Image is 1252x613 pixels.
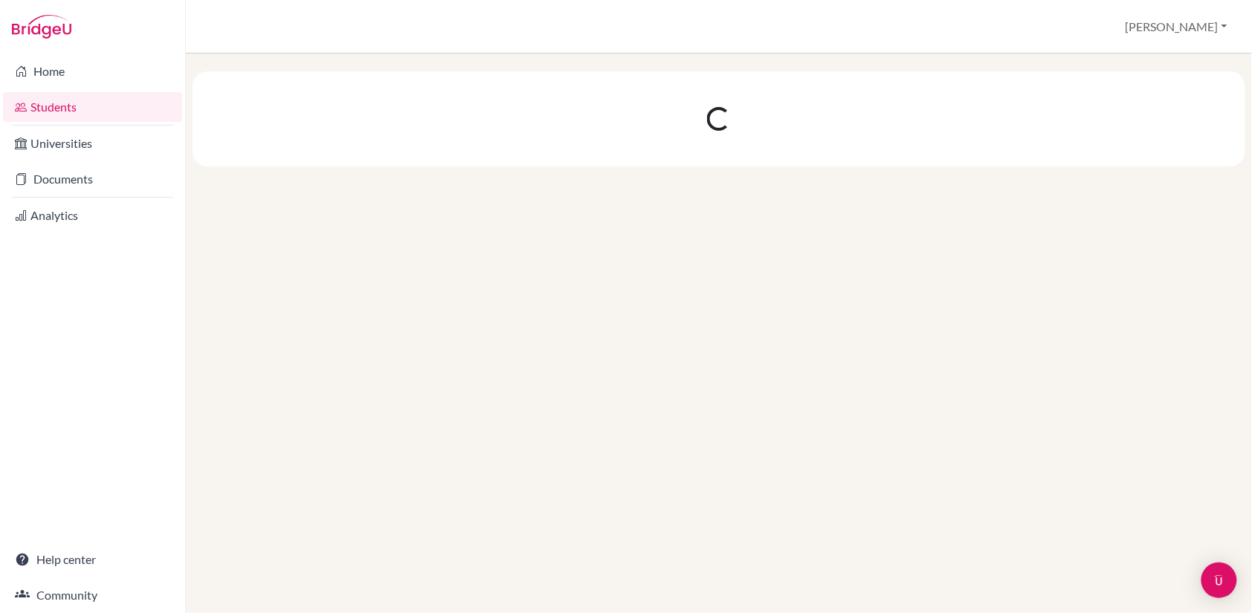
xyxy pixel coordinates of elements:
a: Analytics [3,201,182,230]
button: [PERSON_NAME] [1119,13,1234,41]
a: Students [3,92,182,122]
a: Community [3,580,182,610]
a: Documents [3,164,182,194]
div: Open Intercom Messenger [1201,562,1237,598]
a: Home [3,56,182,86]
a: Help center [3,545,182,574]
img: Bridge-U [12,15,71,39]
a: Universities [3,129,182,158]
